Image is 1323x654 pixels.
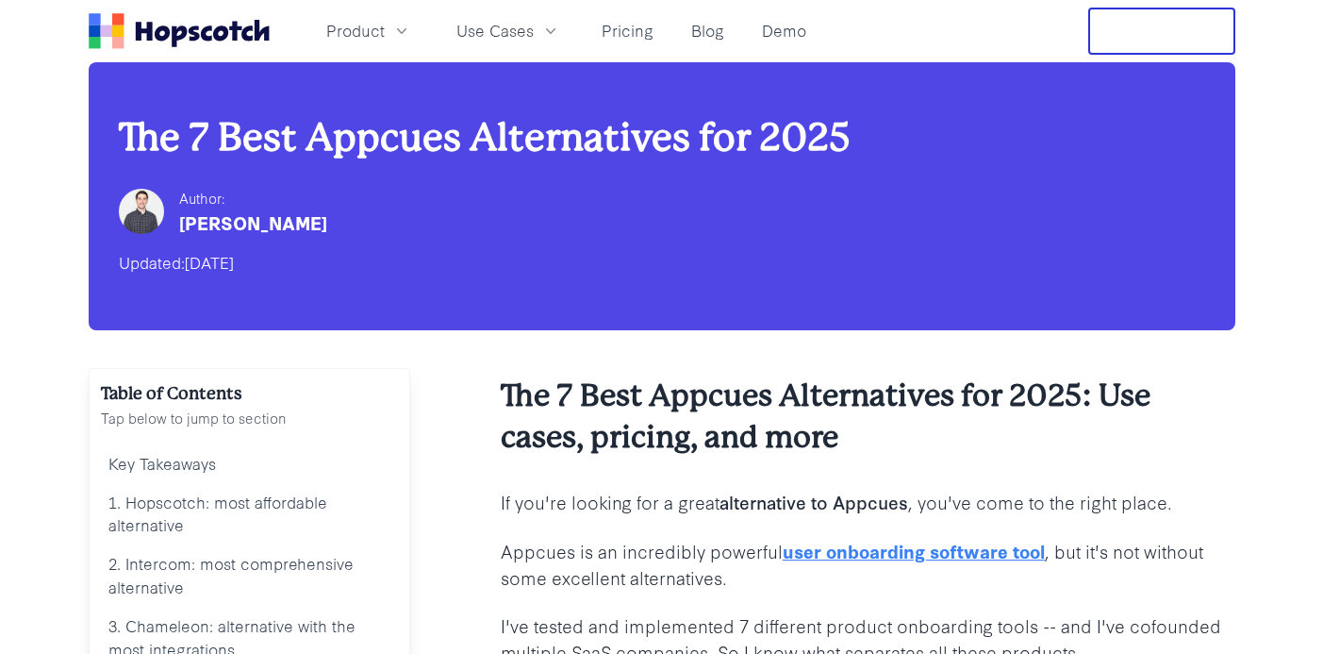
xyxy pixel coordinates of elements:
a: Home [89,13,270,49]
a: 2. Intercom: most comprehensive alternative [101,545,398,607]
span: Product [326,19,385,42]
b: alternative to Appcues [719,489,908,514]
div: Author: [179,187,327,210]
button: Free Trial [1088,8,1235,55]
button: Product [315,15,422,46]
a: Pricing [594,15,661,46]
p: Tap below to jump to section [101,407,398,429]
h1: The 7 Best Appcues Alternatives for 2025 [119,115,1205,160]
a: user onboarding software tool [783,538,1045,563]
a: Blog [684,15,732,46]
button: Use Cases [445,15,571,46]
p: If you're looking for a great , you've come to the right place. [501,489,1235,515]
h2: Table of Contents [101,380,398,407]
p: Appcues is an incredibly powerful , but it's not without some excellent alternatives. [501,538,1235,591]
div: [PERSON_NAME] [179,210,327,236]
div: Updated: [119,247,1205,277]
img: Mark Spera [119,189,164,234]
h2: The 7 Best Appcues Alternatives for 2025: Use cases, pricing, and more [501,376,1235,459]
a: 1. Hopscotch: most affordable alternative [101,483,398,545]
a: Demo [754,15,814,46]
a: Key Takeaways [101,444,398,483]
time: [DATE] [185,251,234,273]
span: Use Cases [456,19,534,42]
